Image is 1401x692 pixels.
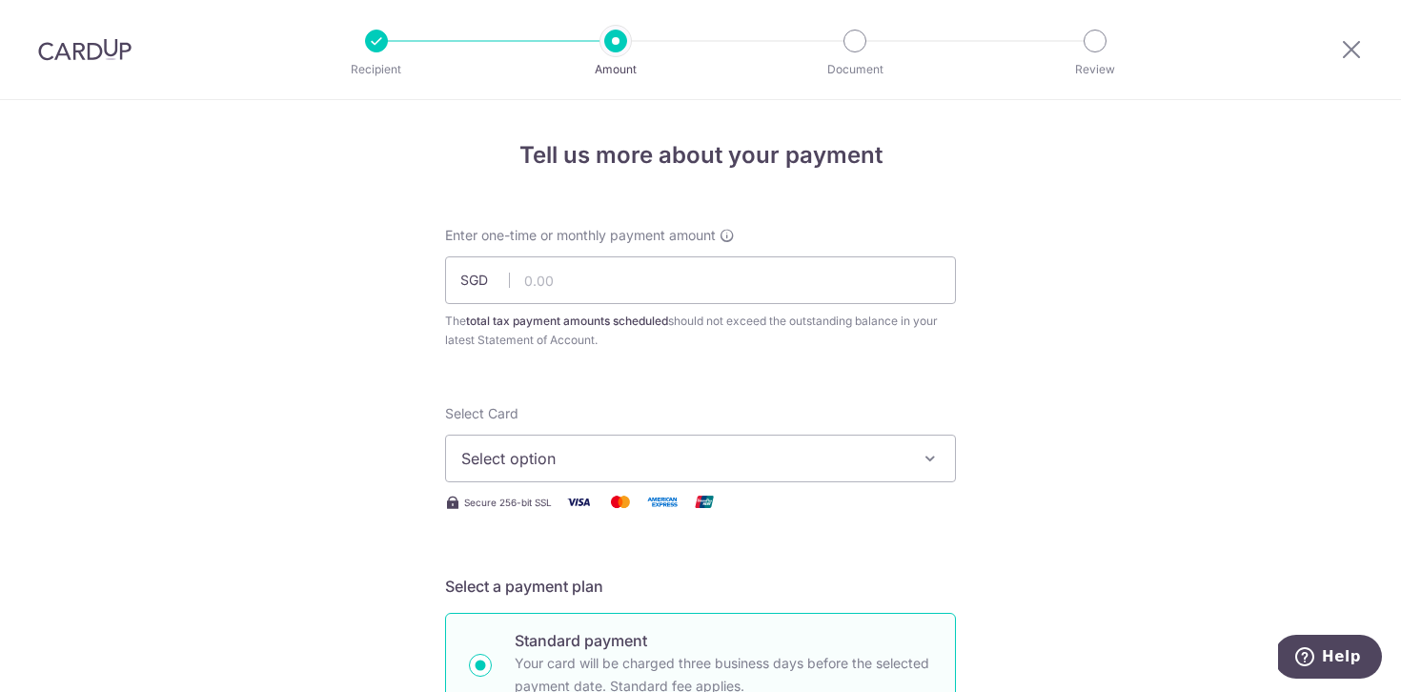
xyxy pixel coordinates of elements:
iframe: Opens a widget where you can find more information [1278,635,1382,682]
img: CardUp [38,38,132,61]
h4: Tell us more about your payment [445,138,956,173]
div: The should not exceed the outstanding balance in your latest Statement of Account. [445,312,956,350]
p: Review [1025,60,1166,79]
span: translation missing: en.payables.payment_networks.credit_card.summary.labels.select_card [445,405,518,421]
img: Visa [559,490,598,514]
p: Recipient [306,60,447,79]
p: Document [784,60,925,79]
input: 0.00 [445,256,956,304]
b: total tax payment amounts scheduled [466,314,668,328]
span: Secure 256-bit SSL [464,495,552,510]
p: Standard payment [515,629,932,652]
span: SGD [460,271,510,290]
img: American Express [643,490,681,514]
span: Select option [461,447,905,470]
p: Amount [545,60,686,79]
h5: Select a payment plan [445,575,956,598]
img: Union Pay [685,490,723,514]
span: Enter one-time or monthly payment amount [445,226,716,245]
img: Mastercard [601,490,640,514]
button: Select option [445,435,956,482]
